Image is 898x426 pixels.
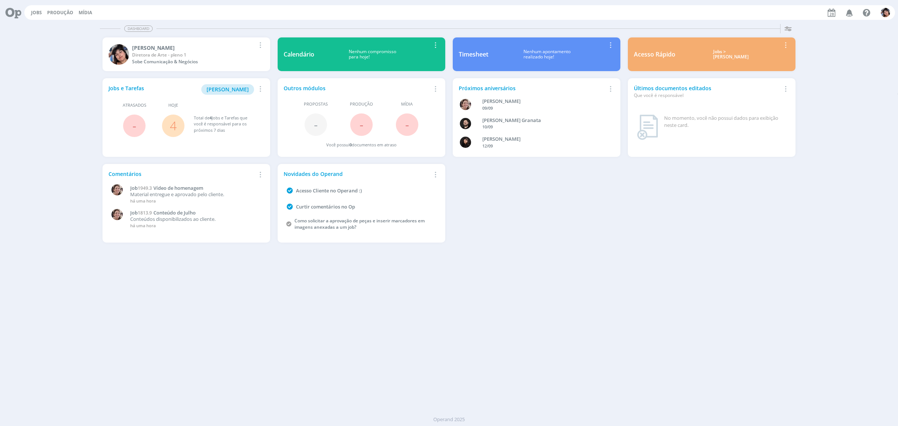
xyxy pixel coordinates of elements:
[284,50,314,59] div: Calendário
[637,115,658,140] img: dashboard_not_found.png
[460,118,471,129] img: B
[132,118,136,134] span: -
[284,84,431,92] div: Outros módulos
[284,170,431,178] div: Novidades do Operand
[109,44,129,65] img: E
[130,216,260,222] p: Conteúdos disponibilizados ao cliente.
[112,184,123,195] img: A
[401,101,413,107] span: Mídia
[201,85,254,92] a: [PERSON_NAME]
[482,143,493,149] span: 12/09
[459,50,488,59] div: Timesheet
[482,105,493,111] span: 09/09
[482,98,603,105] div: Aline Beatriz Jackisch
[153,209,196,216] span: Conteúdo de Julho
[130,192,260,198] p: Material entregue e aprovado pelo cliente.
[124,25,153,32] span: Dashboard
[482,136,603,143] div: Luana da Silva de Andrade
[482,117,603,124] div: Bruno Corralo Granata
[130,185,260,191] a: Job1949.3Vídeo de homenagem
[132,52,256,58] div: Diretora de Arte - pleno 1
[634,84,781,99] div: Últimos documentos editados
[681,49,781,60] div: Jobs > [PERSON_NAME]
[207,86,249,93] span: [PERSON_NAME]
[294,217,425,230] a: Como solicitar a aprovação de peças e inserir marcadores em imagens anexadas a um job?
[314,116,318,133] span: -
[170,118,177,134] a: 4
[138,210,152,216] span: 1813.9
[880,6,891,19] button: E
[45,10,76,16] button: Produção
[482,124,493,130] span: 10/09
[360,116,363,133] span: -
[460,137,471,148] img: L
[109,170,256,178] div: Comentários
[79,9,92,16] a: Mídia
[109,84,256,95] div: Jobs e Tarefas
[123,102,146,109] span: Atrasados
[130,210,260,216] a: Job1813.9Conteúdo de Julho
[296,187,362,194] a: Acesso Cliente no Operand :)
[194,115,257,134] div: Total de Jobs e Tarefas que você é responsável para os próximos 7 dias
[881,8,890,17] img: E
[130,198,156,204] span: há uma hora
[349,142,352,147] span: 0
[132,58,256,65] div: Sobe Comunicação & Negócios
[453,37,621,71] a: TimesheetNenhum apontamentorealizado hoje!
[460,99,471,110] img: A
[47,9,73,16] a: Produção
[326,142,397,148] div: Você possui documentos em atraso
[634,92,781,99] div: Que você é responsável
[350,101,373,107] span: Produção
[459,84,606,92] div: Próximos aniversários
[76,10,94,16] button: Mídia
[29,10,44,16] button: Jobs
[103,37,271,71] a: E[PERSON_NAME]Diretora de Arte - pleno 1Sobe Comunicação & Negócios
[138,185,152,191] span: 1949.3
[634,50,675,59] div: Acesso Rápido
[153,185,203,191] span: Vídeo de homenagem
[132,44,256,52] div: Eliana Hochscheidt
[112,209,123,220] img: A
[31,9,42,16] a: Jobs
[296,203,355,210] a: Curtir comentários no Op
[210,115,212,121] span: 4
[201,84,254,95] button: [PERSON_NAME]
[304,101,328,107] span: Propostas
[664,115,787,129] div: No momento, você não possui dados para exibição neste card.
[130,223,156,228] span: há uma hora
[314,49,431,60] div: Nenhum compromisso para hoje!
[488,49,606,60] div: Nenhum apontamento realizado hoje!
[168,102,178,109] span: Hoje
[405,116,409,133] span: -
